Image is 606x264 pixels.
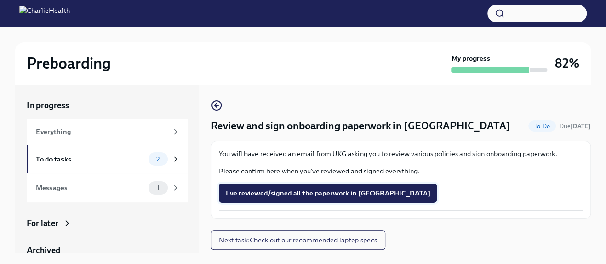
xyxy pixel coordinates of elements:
div: Everything [36,126,168,137]
span: To Do [528,123,556,130]
p: Please confirm here when you've reviewed and signed everything. [219,166,583,176]
div: Messages [36,183,145,193]
span: Next task : Check out our recommended laptop specs [219,235,377,245]
a: Archived [27,244,188,256]
a: Everything [27,119,188,145]
h2: Preboarding [27,54,111,73]
p: You will have received an email from UKG asking you to review various policies and sign onboardin... [219,149,583,159]
img: CharlieHealth [19,6,70,21]
button: I've reviewed/signed all the paperwork in [GEOGRAPHIC_DATA] [219,184,437,203]
a: Messages1 [27,173,188,202]
strong: My progress [451,54,490,63]
span: 1 [151,184,165,192]
h3: 82% [555,55,579,72]
a: In progress [27,100,188,111]
a: For later [27,218,188,229]
span: Due [560,123,591,130]
span: I've reviewed/signed all the paperwork in [GEOGRAPHIC_DATA] [226,188,430,198]
span: September 12th, 2025 09:00 [560,122,591,131]
a: To do tasks2 [27,145,188,173]
button: Next task:Check out our recommended laptop specs [211,230,385,250]
h4: Review and sign onboarding paperwork in [GEOGRAPHIC_DATA] [211,119,510,133]
span: 2 [150,156,165,163]
div: To do tasks [36,154,145,164]
div: For later [27,218,58,229]
strong: [DATE] [571,123,591,130]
